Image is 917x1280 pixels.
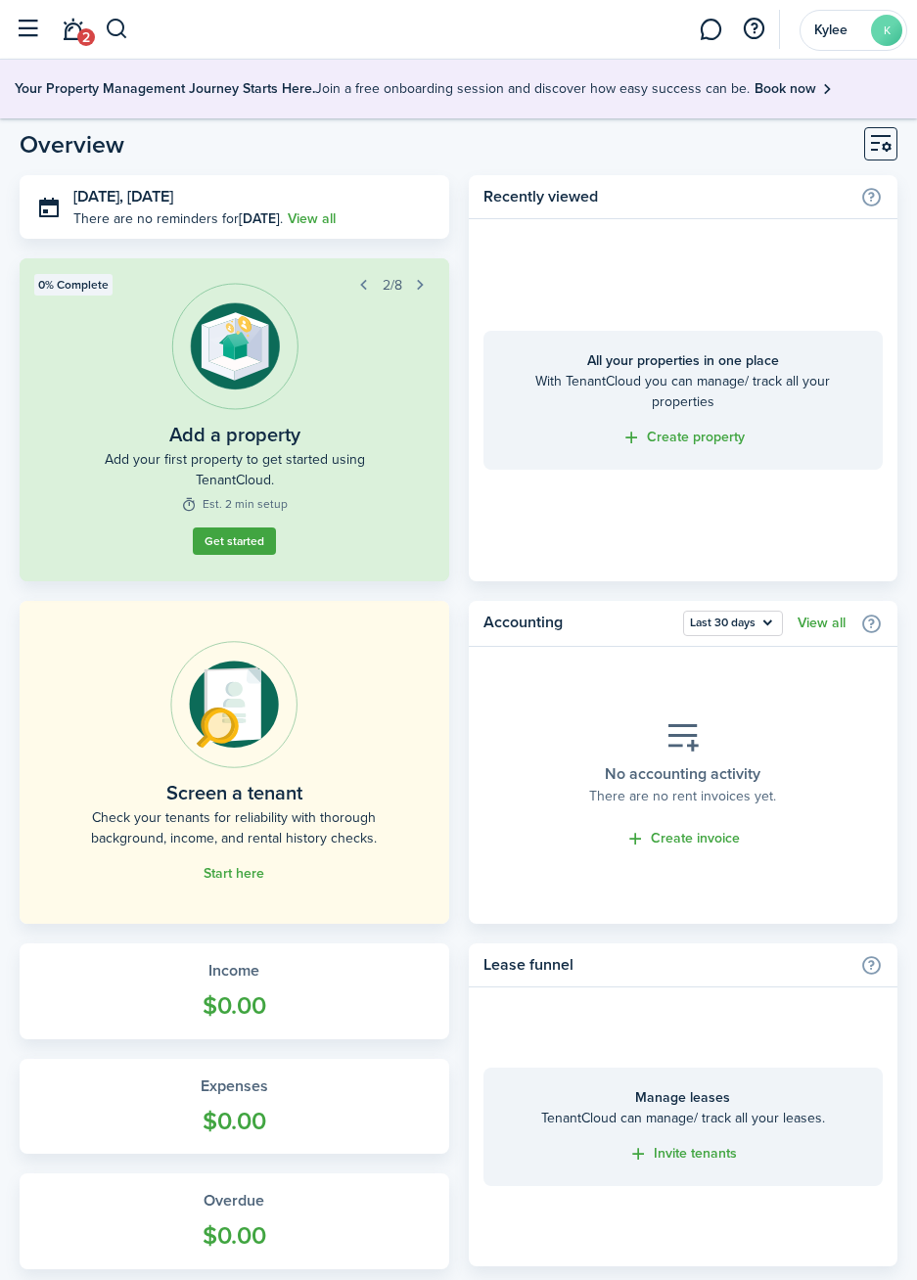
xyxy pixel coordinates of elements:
[605,762,760,786] placeholder-title: No accounting activity
[39,959,430,983] widget-stats-title: Income
[39,1103,430,1140] widget-stats-count: $0.00
[77,28,95,46] span: 2
[20,132,124,157] header-page-title: Overview
[683,611,783,636] button: Last 30 days
[171,283,298,410] img: Property
[20,1173,449,1269] a: Overdue$0.00
[628,1143,737,1166] a: Invite tenants
[54,6,91,54] a: Notifications
[39,987,430,1025] widget-stats-count: $0.00
[15,78,750,99] p: Join a free onboarding session and discover how easy success can be.
[864,127,897,160] button: Customise
[239,208,280,229] b: [DATE]
[407,271,435,298] button: Next step
[39,1074,430,1098] widget-stats-title: Expenses
[589,786,776,806] placeholder-description: There are no rent invoices yet.
[20,943,449,1039] a: Income$0.00
[38,276,109,294] span: 0% Complete
[20,1059,449,1155] a: Expenses$0.00
[64,449,405,490] widget-step-description: Add your first property to get started using TenantCloud.
[39,1217,430,1255] widget-stats-count: $0.00
[814,23,863,37] span: Kylee
[871,15,902,46] avatar-text: K
[288,208,336,229] a: View all
[181,495,288,513] widget-step-time: Est. 2 min setup
[166,778,302,807] home-placeholder-title: Screen a tenant
[350,271,378,298] button: Prev step
[9,11,46,48] button: Open sidebar
[737,13,770,46] button: Open resource center
[503,1108,864,1128] home-placeholder-description: TenantCloud can manage/ track all your leases.
[503,1087,864,1108] home-placeholder-title: Manage leases
[683,611,783,636] button: Open menu
[798,616,846,631] a: View all
[503,371,864,412] home-placeholder-description: With TenantCloud you can manage/ track all your properties
[170,641,298,768] img: Online payments
[625,828,740,850] a: Create invoice
[755,78,833,101] button: Book now
[755,81,816,97] b: Book now
[73,208,283,229] p: There are no reminders for .
[105,13,129,46] button: Search
[169,420,300,449] widget-step-title: Add a property
[15,78,315,99] b: Your Property Management Journey Starts Here.
[692,6,729,54] a: Messaging
[73,185,435,209] h3: [DATE], [DATE]
[39,1189,430,1212] widget-stats-title: Overdue
[193,527,276,555] a: Get started
[383,275,402,296] span: 2/8
[483,953,851,977] home-widget-title: Lease funnel
[621,427,745,449] a: Create property
[204,866,264,882] a: Start here
[483,611,674,636] home-widget-title: Accounting
[64,807,405,848] home-placeholder-description: Check your tenants for reliability with thorough background, income, and rental history checks.
[503,350,864,371] home-placeholder-title: All your properties in one place
[483,185,851,208] home-widget-title: Recently viewed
